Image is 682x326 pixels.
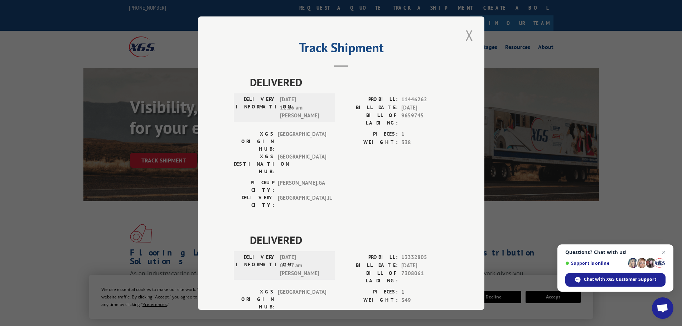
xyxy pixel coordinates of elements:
label: PROBILL: [341,253,398,262]
span: Chat with XGS Customer Support [565,273,666,287]
span: [DATE] [401,103,449,112]
span: [DATE] 09:47 am [PERSON_NAME] [280,253,328,278]
span: [PERSON_NAME] , GA [278,179,326,194]
span: [GEOGRAPHIC_DATA] [278,130,326,153]
span: [DATE] 11:16 am [PERSON_NAME] [280,96,328,120]
label: DELIVERY INFORMATION: [236,96,276,120]
span: [DATE] [401,261,449,269]
h2: Track Shipment [234,43,449,56]
label: PIECES: [341,288,398,296]
span: Chat with XGS Customer Support [584,276,656,283]
label: BILL DATE: [341,261,398,269]
span: [GEOGRAPHIC_DATA] [278,288,326,311]
span: Questions? Chat with us! [565,249,666,255]
span: 7308061 [401,269,449,284]
span: Support is online [565,261,625,266]
label: BILL DATE: [341,103,398,112]
span: 9659745 [401,112,449,127]
label: BILL OF LADING: [341,269,398,284]
span: DELIVERED [250,74,449,90]
span: 1 [401,130,449,138]
label: PICKUP CITY: [234,179,274,194]
span: 11446262 [401,96,449,104]
label: PROBILL: [341,96,398,104]
label: WEIGHT: [341,296,398,304]
span: [GEOGRAPHIC_DATA] [278,153,326,175]
label: DELIVERY INFORMATION: [236,253,276,278]
label: DELIVERY CITY: [234,194,274,209]
label: PIECES: [341,130,398,138]
span: [GEOGRAPHIC_DATA] , IL [278,194,326,209]
button: Close modal [463,25,475,45]
label: XGS ORIGIN HUB: [234,288,274,311]
span: 349 [401,296,449,304]
span: 13332805 [401,253,449,262]
label: XGS ORIGIN HUB: [234,130,274,153]
span: 338 [401,138,449,146]
label: XGS DESTINATION HUB: [234,153,274,175]
label: WEIGHT: [341,138,398,146]
span: DELIVERED [250,232,449,248]
span: 1 [401,288,449,296]
a: Open chat [652,297,673,319]
label: BILL OF LADING: [341,112,398,127]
